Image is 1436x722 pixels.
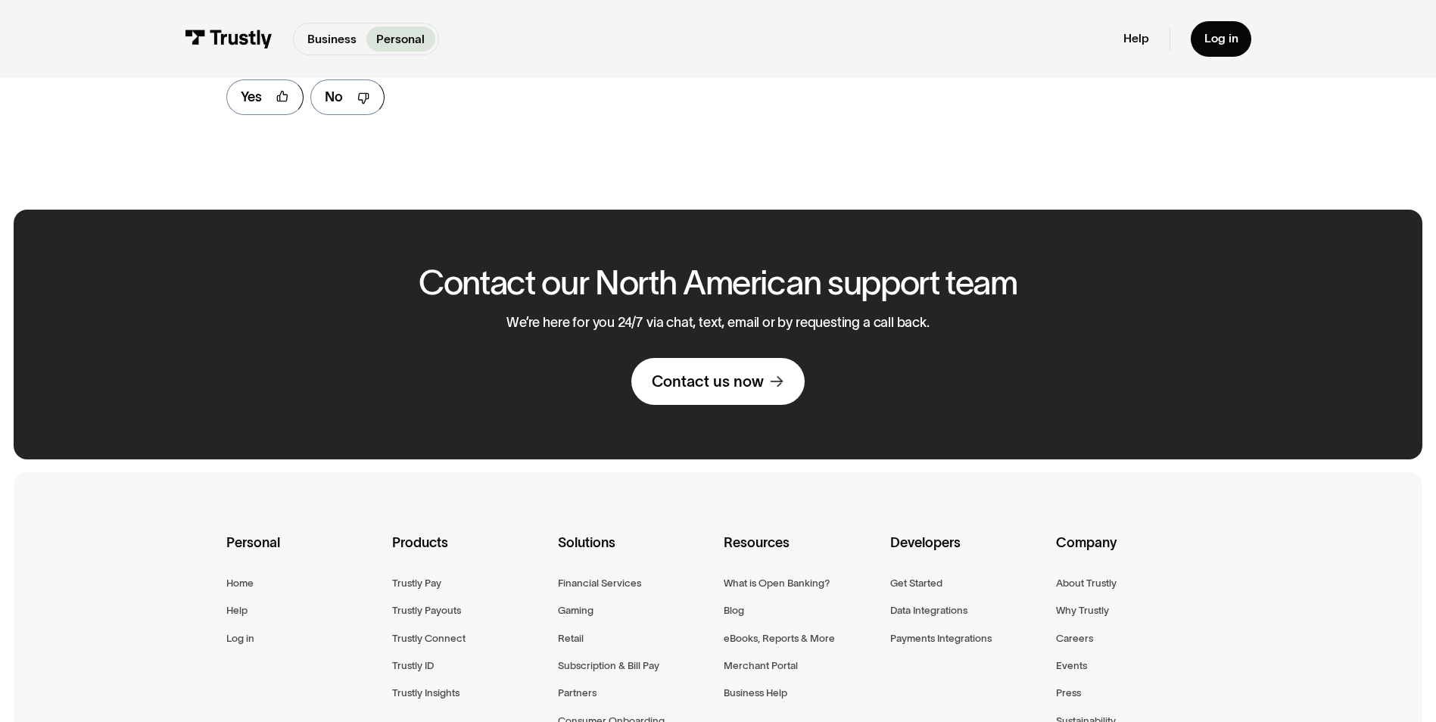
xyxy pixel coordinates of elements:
[724,684,787,702] a: Business Help
[558,574,641,592] a: Financial Services
[392,574,441,592] a: Trustly Pay
[558,602,593,619] a: Gaming
[310,79,385,115] a: No
[652,372,764,391] div: Contact us now
[1056,630,1093,647] a: Careers
[1056,657,1087,674] a: Events
[226,602,248,619] a: Help
[226,532,380,574] div: Personal
[226,630,254,647] a: Log in
[1056,574,1117,592] a: About Trustly
[307,30,357,48] p: Business
[241,87,262,107] div: Yes
[890,630,992,647] a: Payments Integrations
[506,315,930,331] p: We’re here for you 24/7 via chat, text, email or by requesting a call back.
[724,532,877,574] div: Resources
[724,630,835,647] a: eBooks, Reports & More
[1191,21,1252,57] a: Log in
[392,657,434,674] a: Trustly ID
[226,574,254,592] a: Home
[325,87,343,107] div: No
[392,602,461,619] a: Trustly Payouts
[724,657,798,674] a: Merchant Portal
[890,532,1044,574] div: Developers
[558,630,584,647] a: Retail
[392,532,546,574] div: Products
[1056,602,1109,619] a: Why Trustly
[1056,684,1081,702] a: Press
[558,657,659,674] a: Subscription & Bill Pay
[185,30,273,48] img: Trustly Logo
[890,602,967,619] a: Data Integrations
[297,26,366,51] a: Business
[226,79,304,115] a: Yes
[376,30,425,48] p: Personal
[1123,31,1149,46] a: Help
[1056,532,1210,574] div: Company
[1204,31,1238,46] div: Log in
[419,264,1017,301] h2: Contact our North American support team
[558,684,597,702] a: Partners
[558,532,712,574] div: Solutions
[724,602,744,619] a: Blog
[724,574,830,592] a: What is Open Banking?
[366,26,435,51] a: Personal
[392,630,466,647] a: Trustly Connect
[631,358,805,405] a: Contact us now
[890,574,942,592] a: Get Started
[392,684,459,702] a: Trustly Insights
